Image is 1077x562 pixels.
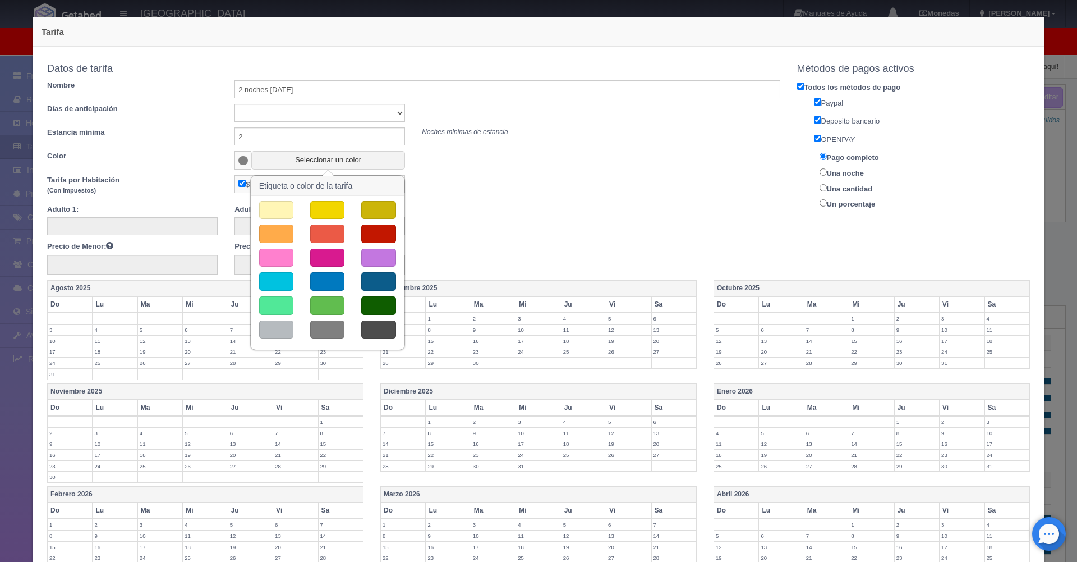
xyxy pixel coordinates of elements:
[273,358,317,368] label: 29
[471,450,516,460] label: 23
[759,531,803,541] label: 6
[804,336,849,346] label: 14
[273,461,317,472] label: 28
[319,450,363,460] label: 22
[319,531,363,541] label: 14
[652,531,696,541] label: 14
[471,461,516,472] label: 30
[228,531,273,541] label: 12
[895,313,939,324] label: 2
[940,346,984,357] label: 24
[811,150,1047,163] label: Pago completo
[804,531,849,541] label: 7
[814,116,821,124] input: Deposito bancario
[273,531,317,541] label: 13
[759,346,803,357] label: 20
[426,358,470,368] label: 29
[39,80,226,91] label: Nombre
[759,461,803,472] label: 26
[47,187,96,194] small: (Con impuestos)
[471,336,516,346] label: 16
[714,428,758,438] label: 4
[48,531,92,541] label: 8
[183,336,227,346] label: 13
[804,358,849,368] label: 28
[138,428,182,438] label: 4
[652,325,696,335] label: 13
[811,197,1047,210] label: Un porcentaje
[561,542,606,552] label: 19
[234,204,266,215] label: Adulto 2:
[849,531,894,541] label: 8
[48,542,92,552] label: 15
[895,417,939,427] label: 1
[652,428,696,438] label: 13
[797,63,1030,75] h4: Métodos de pagos activos
[48,346,92,357] label: 17
[516,519,560,530] label: 4
[48,472,92,482] label: 30
[183,346,227,357] label: 20
[714,281,1029,297] th: Octubre 2025
[273,428,317,438] label: 7
[228,438,273,449] label: 13
[138,461,182,472] label: 25
[820,184,827,191] input: Una cantidad
[561,346,606,357] label: 25
[138,519,182,530] label: 3
[797,83,804,90] input: Todos los métodos de pago
[940,531,984,541] label: 10
[228,428,273,438] label: 6
[138,542,182,552] label: 17
[985,417,1029,427] label: 3
[93,531,137,541] label: 9
[606,417,651,427] label: 5
[940,417,984,427] label: 2
[48,461,92,472] label: 23
[422,128,508,136] i: Noches minimas de estancia
[471,542,516,552] label: 17
[381,428,425,438] label: 7
[516,438,560,449] label: 17
[985,531,1029,541] label: 11
[652,542,696,552] label: 21
[319,417,363,427] label: 1
[93,296,137,313] th: Lu
[183,358,227,368] label: 27
[606,346,651,357] label: 26
[714,531,758,541] label: 5
[93,346,137,357] label: 18
[273,450,317,460] label: 21
[381,438,425,449] label: 14
[804,325,849,335] label: 7
[561,531,606,541] label: 12
[652,438,696,449] label: 20
[652,450,696,460] label: 27
[940,519,984,530] label: 3
[471,428,516,438] label: 9
[561,450,606,460] label: 25
[895,428,939,438] label: 8
[39,104,226,115] label: Días de anticipación
[48,369,92,380] label: 31
[714,450,758,460] label: 18
[516,461,560,472] label: 31
[985,325,1029,335] label: 11
[48,438,92,449] label: 9
[93,438,137,449] label: 10
[137,296,182,313] th: Ma
[47,204,79,215] label: Adulto 1:
[93,336,137,346] label: 11
[381,531,425,541] label: 8
[426,461,470,472] label: 29
[985,542,1029,552] label: 18
[516,313,560,324] label: 3
[471,346,516,357] label: 23
[895,531,939,541] label: 9
[273,519,317,530] label: 6
[814,98,821,106] input: Paypal
[985,450,1029,460] label: 24
[471,438,516,449] label: 16
[39,127,226,138] label: Estancia mínima
[714,542,758,552] label: 12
